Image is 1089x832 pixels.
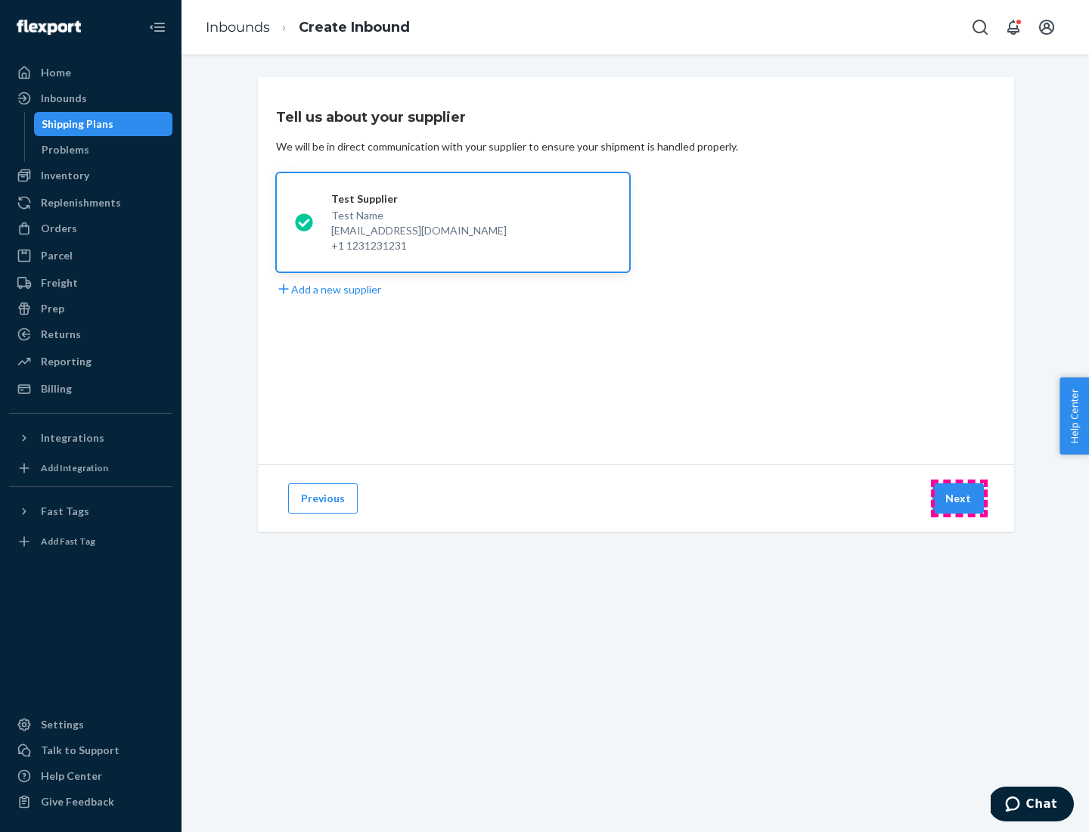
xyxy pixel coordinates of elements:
[1032,12,1062,42] button: Open account menu
[41,354,92,369] div: Reporting
[194,5,422,50] ol: breadcrumbs
[9,86,172,110] a: Inbounds
[932,483,984,514] button: Next
[276,107,466,127] h3: Tell us about your supplier
[206,19,270,36] a: Inbounds
[276,281,381,297] button: Add a new supplier
[998,12,1028,42] button: Open notifications
[9,377,172,401] a: Billing
[991,787,1074,824] iframe: Opens a widget where you can chat to one of our agents
[42,142,89,157] div: Problems
[34,138,173,162] a: Problems
[41,327,81,342] div: Returns
[41,275,78,290] div: Freight
[9,426,172,450] button: Integrations
[41,65,71,80] div: Home
[41,535,95,548] div: Add Fast Tag
[9,322,172,346] a: Returns
[9,191,172,215] a: Replenishments
[1060,377,1089,455] button: Help Center
[9,712,172,737] a: Settings
[288,483,358,514] button: Previous
[17,20,81,35] img: Flexport logo
[41,91,87,106] div: Inbounds
[34,112,173,136] a: Shipping Plans
[9,163,172,188] a: Inventory
[965,12,995,42] button: Open Search Box
[41,743,119,758] div: Talk to Support
[9,456,172,480] a: Add Integration
[41,430,104,445] div: Integrations
[41,248,73,263] div: Parcel
[41,168,89,183] div: Inventory
[276,139,738,154] div: We will be in direct communication with your supplier to ensure your shipment is handled properly.
[9,296,172,321] a: Prep
[41,195,121,210] div: Replenishments
[42,116,113,132] div: Shipping Plans
[142,12,172,42] button: Close Navigation
[299,19,410,36] a: Create Inbound
[9,244,172,268] a: Parcel
[41,221,77,236] div: Orders
[41,768,102,784] div: Help Center
[9,349,172,374] a: Reporting
[41,717,84,732] div: Settings
[9,216,172,241] a: Orders
[9,529,172,554] a: Add Fast Tag
[41,461,108,474] div: Add Integration
[9,271,172,295] a: Freight
[9,790,172,814] button: Give Feedback
[9,738,172,762] button: Talk to Support
[41,381,72,396] div: Billing
[41,504,89,519] div: Fast Tags
[41,301,64,316] div: Prep
[9,499,172,523] button: Fast Tags
[9,764,172,788] a: Help Center
[41,794,114,809] div: Give Feedback
[9,61,172,85] a: Home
